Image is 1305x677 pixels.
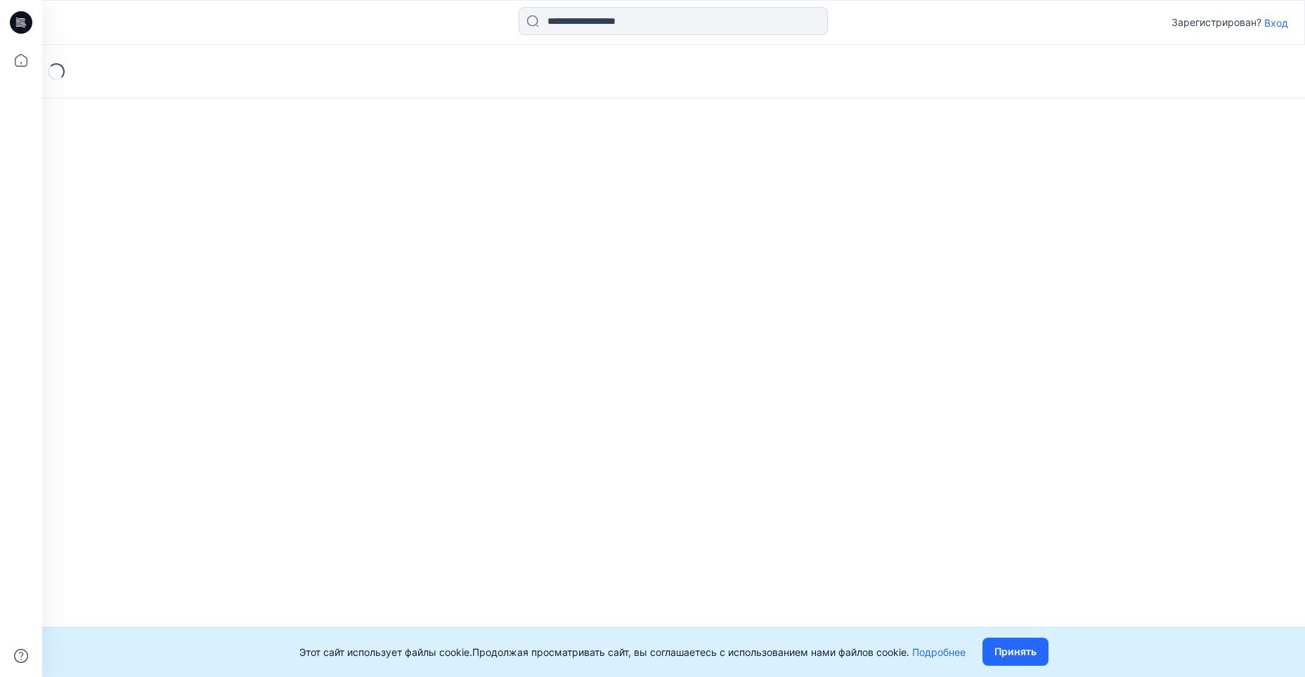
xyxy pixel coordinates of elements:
[1264,17,1288,29] ya-tr-span: Вход
[982,638,1048,666] button: Принять
[994,644,1037,659] ya-tr-span: Принять
[299,646,472,658] ya-tr-span: Этот сайт использует файлы cookie.
[472,646,909,658] ya-tr-span: Продолжая просматривать сайт, вы соглашаетесь с использованием нами файлов cookie.
[1171,16,1261,28] ya-tr-span: Зарегистрирован?
[912,646,966,658] a: Подробнее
